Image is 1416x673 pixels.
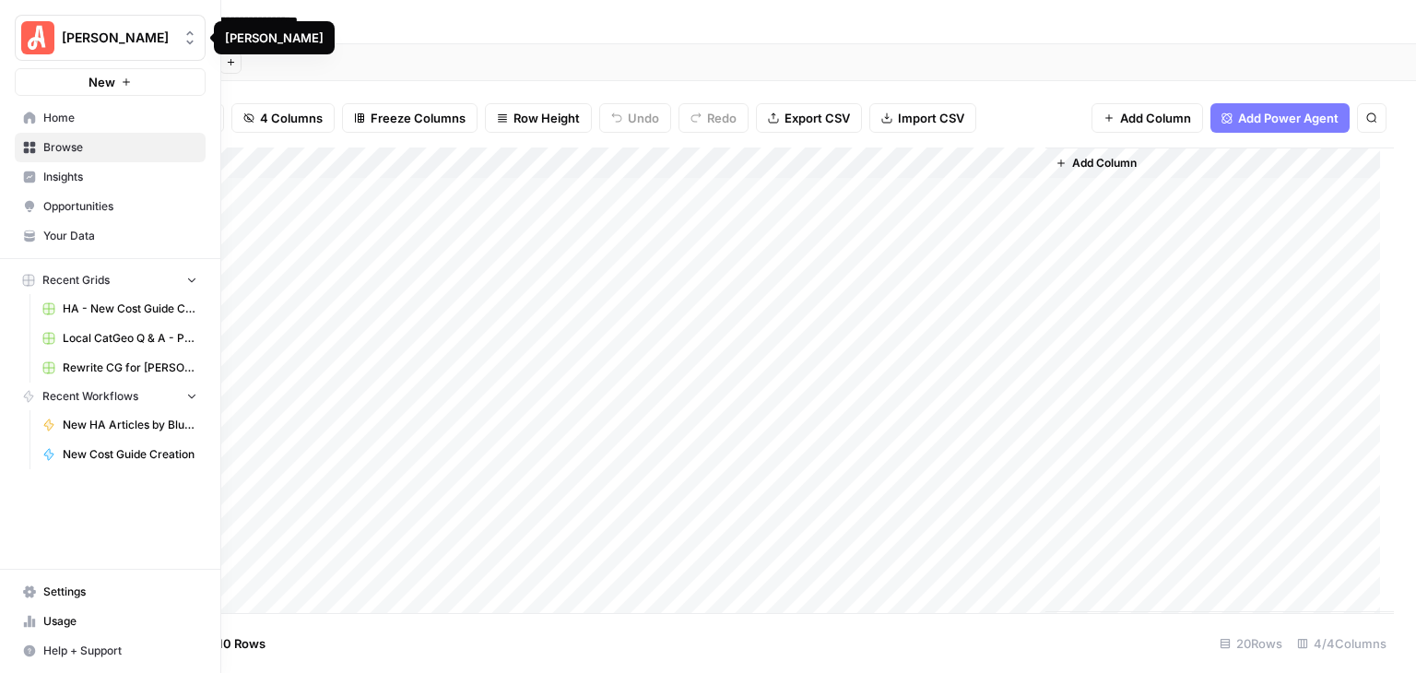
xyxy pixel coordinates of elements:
[869,103,976,133] button: Import CSV
[260,109,323,127] span: 4 Columns
[15,162,206,192] a: Insights
[15,577,206,607] a: Settings
[88,73,115,91] span: New
[15,266,206,294] button: Recent Grids
[628,109,659,127] span: Undo
[1238,109,1339,127] span: Add Power Agent
[599,103,671,133] button: Undo
[1212,629,1290,658] div: 20 Rows
[15,383,206,410] button: Recent Workflows
[43,643,197,659] span: Help + Support
[63,301,197,317] span: HA - New Cost Guide Creation Grid
[231,103,335,133] button: 4 Columns
[34,353,206,383] a: Rewrite CG for [PERSON_NAME] - Grading version Grid
[43,110,197,126] span: Home
[1120,109,1191,127] span: Add Column
[63,330,197,347] span: Local CatGeo Q & A - Pass/Fail v2 Grid
[513,109,580,127] span: Row Height
[21,21,54,54] img: Angi Logo
[15,636,206,666] button: Help + Support
[1048,151,1144,175] button: Add Column
[15,192,206,221] a: Opportunities
[63,360,197,376] span: Rewrite CG for [PERSON_NAME] - Grading version Grid
[785,109,850,127] span: Export CSV
[15,103,206,133] a: Home
[34,294,206,324] a: HA - New Cost Guide Creation Grid
[342,103,478,133] button: Freeze Columns
[62,29,173,47] span: [PERSON_NAME]
[1210,103,1350,133] button: Add Power Agent
[192,634,265,653] span: Add 10 Rows
[63,417,197,433] span: New HA Articles by Blueprint
[42,272,110,289] span: Recent Grids
[42,388,138,405] span: Recent Workflows
[371,109,466,127] span: Freeze Columns
[15,133,206,162] a: Browse
[707,109,737,127] span: Redo
[1072,155,1137,171] span: Add Column
[756,103,862,133] button: Export CSV
[43,198,197,215] span: Opportunities
[15,68,206,96] button: New
[43,139,197,156] span: Browse
[43,169,197,185] span: Insights
[43,228,197,244] span: Your Data
[898,109,964,127] span: Import CSV
[15,607,206,636] a: Usage
[1290,629,1394,658] div: 4/4 Columns
[678,103,749,133] button: Redo
[1091,103,1203,133] button: Add Column
[34,440,206,469] a: New Cost Guide Creation
[485,103,592,133] button: Row Height
[34,324,206,353] a: Local CatGeo Q & A - Pass/Fail v2 Grid
[225,29,324,47] div: [PERSON_NAME]
[43,584,197,600] span: Settings
[43,613,197,630] span: Usage
[15,15,206,61] button: Workspace: Angi
[34,410,206,440] a: New HA Articles by Blueprint
[15,221,206,251] a: Your Data
[63,446,197,463] span: New Cost Guide Creation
